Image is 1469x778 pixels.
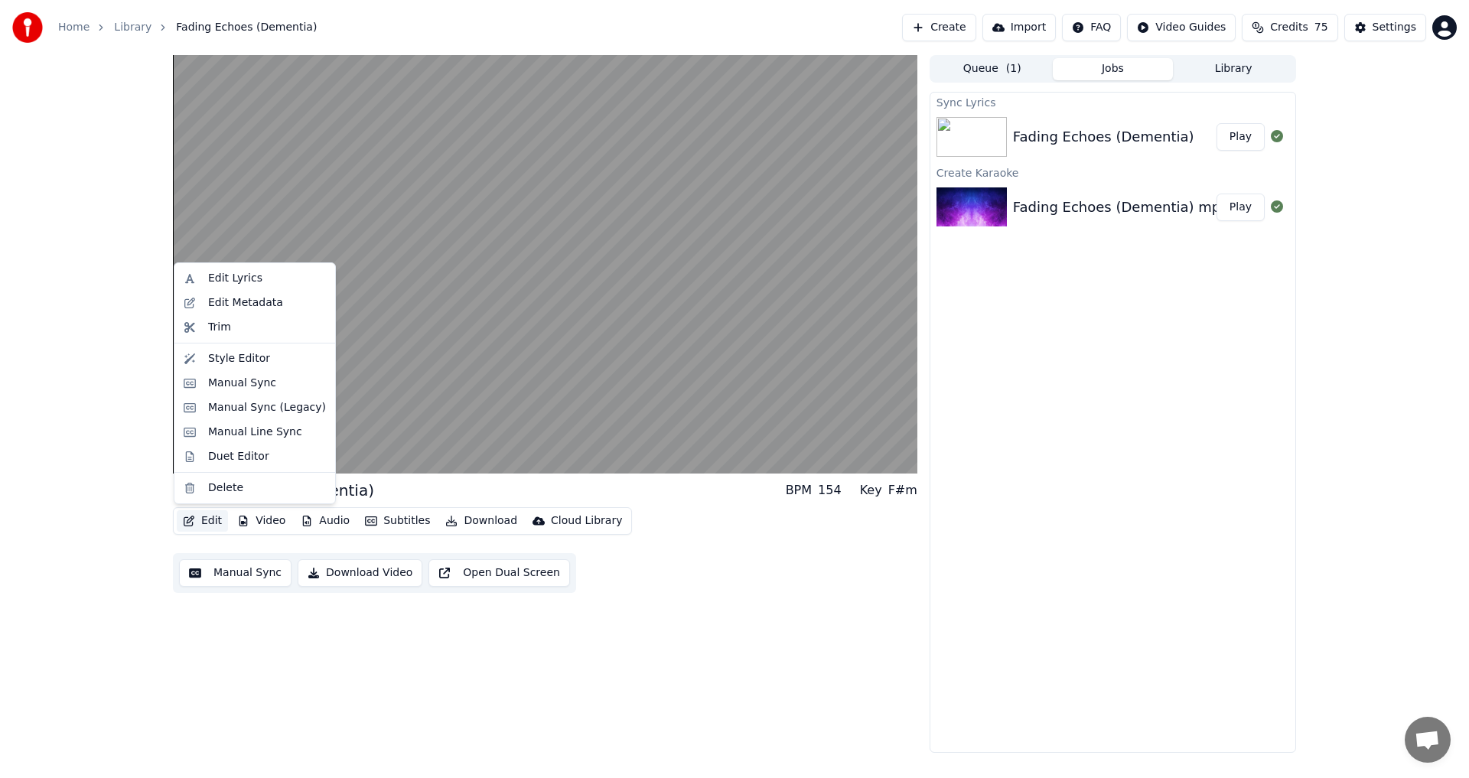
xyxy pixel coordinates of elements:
button: Create [902,14,976,41]
div: Sync Lyrics [930,93,1295,111]
div: Settings [1373,20,1416,35]
div: Manual Sync [208,376,276,391]
a: Library [114,20,151,35]
a: Open chat [1405,717,1451,763]
div: Manual Sync (Legacy) [208,400,326,415]
div: Manual Line Sync [208,425,302,440]
img: youka [12,12,43,43]
div: Cloud Library [551,513,622,529]
div: Fading Echoes (Dementia) [173,480,374,501]
div: Key [860,481,882,500]
span: Fading Echoes (Dementia) [176,20,317,35]
nav: breadcrumb [58,20,317,35]
button: Download Video [298,559,422,587]
button: Subtitles [359,510,436,532]
button: Video [231,510,292,532]
button: Play [1217,194,1265,221]
div: Style Editor [208,351,270,366]
div: Fading Echoes (Dementia) [1013,126,1194,148]
div: 154 [818,481,842,500]
div: Create Karaoke [930,163,1295,181]
span: 75 [1314,20,1328,35]
button: Queue [932,58,1053,80]
div: Fading Echoes (Dementia) mp4 [1013,197,1230,218]
div: Delete [208,480,243,496]
a: Home [58,20,90,35]
div: Edit Metadata [208,295,283,311]
button: Manual Sync [179,559,292,587]
div: Edit Lyrics [208,271,262,286]
span: Credits [1270,20,1308,35]
button: Settings [1344,14,1426,41]
span: ( 1 ) [1006,61,1021,76]
button: Jobs [1053,58,1174,80]
div: Trim [208,320,231,335]
button: Import [982,14,1056,41]
button: Edit [177,510,228,532]
button: Credits75 [1242,14,1337,41]
button: Open Dual Screen [428,559,570,587]
button: Library [1173,58,1294,80]
div: Duet Editor [208,449,269,464]
button: Download [439,510,523,532]
button: Play [1217,123,1265,151]
button: Audio [295,510,356,532]
button: Video Guides [1127,14,1236,41]
button: FAQ [1062,14,1121,41]
div: F#m [888,481,917,500]
div: BPM [786,481,812,500]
